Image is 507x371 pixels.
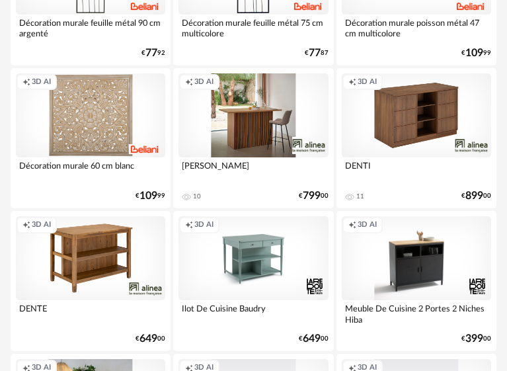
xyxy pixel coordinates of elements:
[299,335,329,343] div: € 00
[336,211,496,351] a: Creation icon 3D AI Meuble De Cuisine 2 Portes 2 Niches Hiba €39900
[11,68,171,208] a: Creation icon 3D AI Décoration murale 60 cm blanc €10999
[178,15,328,41] div: Décoration murale feuille métal 75 cm multicolore
[16,300,165,327] div: DENTE
[348,220,356,230] span: Creation icon
[461,192,491,200] div: € 00
[303,335,321,343] span: 649
[303,192,321,200] span: 799
[16,15,165,41] div: Décoration murale feuille métal 90 cm argenté
[342,157,491,184] div: DENTI
[16,157,165,184] div: Décoration murale 60 cm blanc
[461,335,491,343] div: € 00
[305,49,329,58] div: € 87
[136,192,165,200] div: € 99
[342,15,491,41] div: Décoration murale poisson métal 47 cm multicolore
[465,335,483,343] span: 399
[358,77,377,87] span: 3D AI
[178,300,328,327] div: Ilot De Cuisine Baudry
[358,220,377,230] span: 3D AI
[336,68,496,208] a: Creation icon 3D AI DENTI 11 €89900
[173,211,333,351] a: Creation icon 3D AI Ilot De Cuisine Baudry €64900
[139,335,157,343] span: 649
[356,192,364,200] div: 11
[145,49,157,58] span: 77
[461,49,491,58] div: € 99
[185,220,193,230] span: Creation icon
[178,157,328,184] div: [PERSON_NAME]
[22,77,30,87] span: Creation icon
[136,335,165,343] div: € 00
[32,77,51,87] span: 3D AI
[11,211,171,351] a: Creation icon 3D AI DENTE €64900
[309,49,321,58] span: 77
[342,300,491,327] div: Meuble De Cuisine 2 Portes 2 Niches Hiba
[299,192,329,200] div: € 00
[173,68,333,208] a: Creation icon 3D AI [PERSON_NAME] 10 €79900
[185,77,193,87] span: Creation icon
[32,220,51,230] span: 3D AI
[194,220,214,230] span: 3D AI
[348,77,356,87] span: Creation icon
[465,49,483,58] span: 109
[141,49,165,58] div: € 92
[22,220,30,230] span: Creation icon
[194,77,214,87] span: 3D AI
[465,192,483,200] span: 899
[193,192,201,200] div: 10
[139,192,157,200] span: 109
